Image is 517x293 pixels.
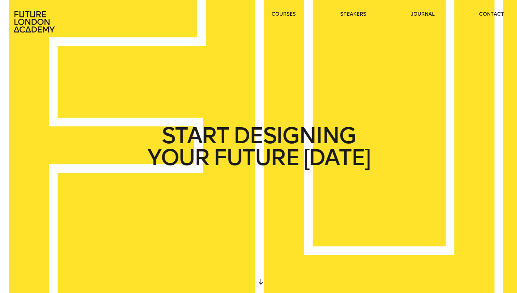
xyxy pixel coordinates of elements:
[411,11,435,18] a: journal
[162,125,229,147] span: START
[479,11,504,18] a: contact
[147,147,209,169] span: YOUR
[271,11,296,18] a: courses
[303,147,370,169] span: [DATE]
[233,125,355,147] span: DESIGNING
[340,11,366,18] a: speakers
[213,147,299,169] span: FUTURE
